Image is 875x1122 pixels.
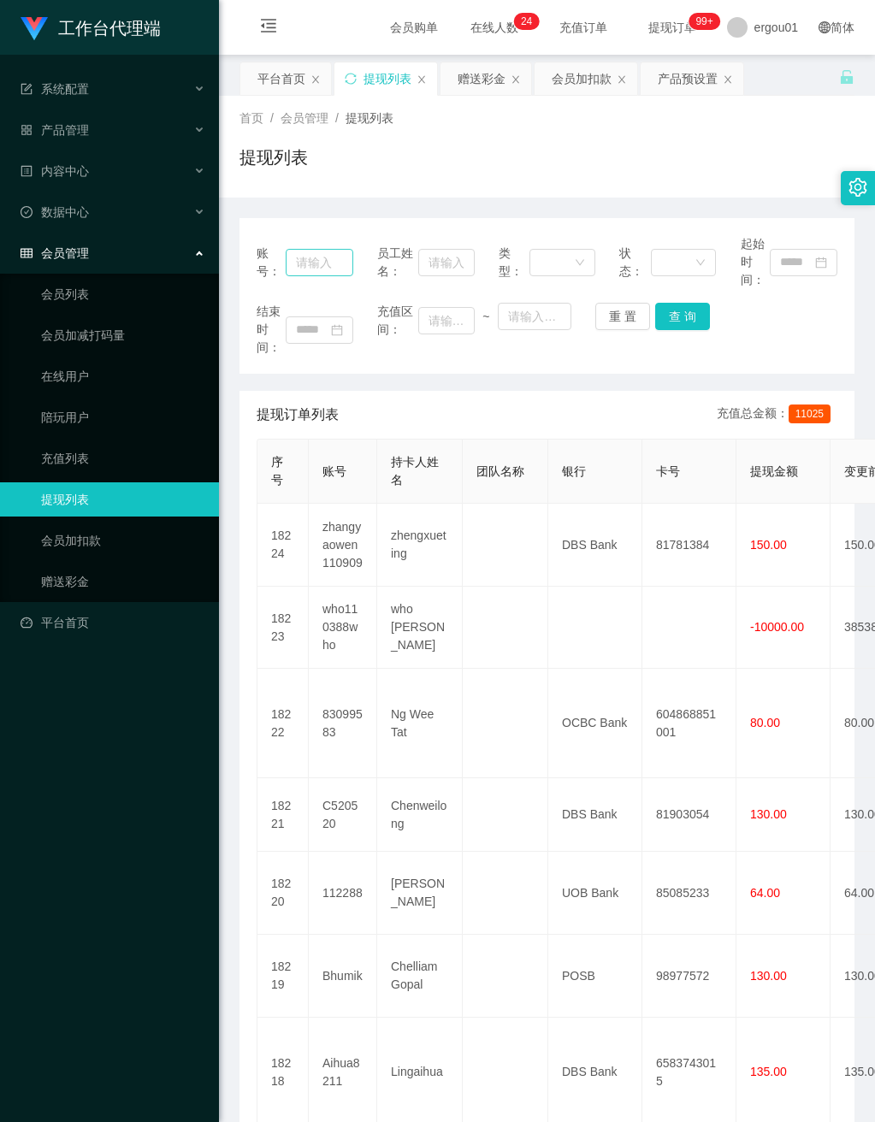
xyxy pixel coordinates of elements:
[750,464,798,478] span: 提现金额
[418,307,475,334] input: 请输入最小值为
[21,124,33,136] i: 图标: appstore-o
[741,235,770,289] span: 起始时间：
[848,178,867,197] i: 图标: setting
[815,257,827,269] i: 图标: calendar
[309,669,377,778] td: 83099583
[695,257,706,269] i: 图标: down
[41,564,205,599] a: 赠送彩金
[377,587,463,669] td: who [PERSON_NAME]
[750,716,780,729] span: 80.00
[21,164,89,178] span: 内容中心
[257,405,339,425] span: 提现订单列表
[309,935,377,1018] td: Bhumik
[257,504,309,587] td: 18224
[476,464,524,478] span: 团队名称
[309,852,377,935] td: 112288
[789,405,831,423] span: 11025
[322,464,346,478] span: 账号
[21,82,89,96] span: 系统配置
[417,74,427,85] i: 图标: close
[689,13,719,30] sup: 994
[551,21,616,33] span: 充值订单
[21,247,33,259] i: 图标: table
[511,74,521,85] i: 图标: close
[257,669,309,778] td: 18222
[750,620,804,634] span: -10000.00
[21,605,205,640] a: 图标: dashboard平台首页
[309,504,377,587] td: zhangyaowen110909
[723,74,733,85] i: 图标: close
[41,523,205,558] a: 会员加扣款
[377,245,417,280] span: 员工姓名：
[839,69,854,85] i: 图标: unlock
[257,245,286,280] span: 账号：
[642,669,736,778] td: 604868851001
[658,62,718,95] div: 产品预设置
[458,62,505,95] div: 赠送彩金
[642,778,736,852] td: 81903054
[21,123,89,137] span: 产品管理
[41,482,205,517] a: 提现列表
[331,324,343,336] i: 图标: calendar
[475,308,499,326] span: ~
[514,13,539,30] sup: 24
[21,246,89,260] span: 会员管理
[521,13,527,30] p: 2
[548,504,642,587] td: DBS Bank
[819,21,831,33] i: 图标: global
[364,62,411,95] div: 提现列表
[418,249,475,276] input: 请输入
[595,303,650,330] button: 重 置
[346,111,393,125] span: 提现列表
[642,504,736,587] td: 81781384
[41,441,205,475] a: 充值列表
[309,587,377,669] td: who110388who
[41,400,205,434] a: 陪玩用户
[548,778,642,852] td: DBS Bank
[548,669,642,778] td: OCBC Bank
[750,886,780,900] span: 64.00
[239,1,298,56] i: 图标: menu-fold
[345,73,357,85] i: 图标: sync
[21,83,33,95] i: 图标: form
[548,852,642,935] td: UOB Bank
[257,778,309,852] td: 18221
[642,852,736,935] td: 85085233
[655,303,710,330] button: 查 询
[239,145,308,170] h1: 提现列表
[619,245,651,280] span: 状态：
[281,111,328,125] span: 会员管理
[640,21,705,33] span: 提现订单
[750,538,787,552] span: 150.00
[271,455,283,487] span: 序号
[562,464,586,478] span: 银行
[656,464,680,478] span: 卡号
[750,969,787,983] span: 130.00
[552,62,612,95] div: 会员加扣款
[21,17,48,41] img: logo.9652507e.png
[41,318,205,352] a: 会员加减打码量
[310,74,321,85] i: 图标: close
[498,303,571,330] input: 请输入最大值为
[391,455,439,487] span: 持卡人姓名
[257,62,305,95] div: 平台首页
[309,778,377,852] td: C520520
[335,111,339,125] span: /
[21,21,161,34] a: 工作台代理端
[257,587,309,669] td: 18223
[750,1065,787,1078] span: 135.00
[377,852,463,935] td: [PERSON_NAME]
[270,111,274,125] span: /
[499,245,530,280] span: 类型：
[717,405,837,425] div: 充值总金额：
[377,504,463,587] td: zhengxueting
[257,935,309,1018] td: 18219
[377,778,463,852] td: Chenweilong
[286,249,354,276] input: 请输入
[41,359,205,393] a: 在线用户
[617,74,627,85] i: 图标: close
[257,852,309,935] td: 18220
[750,807,787,821] span: 130.00
[21,206,33,218] i: 图标: check-circle-o
[377,669,463,778] td: Ng Wee Tat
